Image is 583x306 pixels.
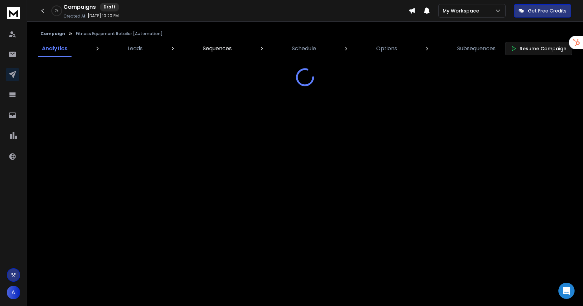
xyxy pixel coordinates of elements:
[288,40,320,57] a: Schedule
[88,13,119,19] p: [DATE] 10:20 PM
[505,42,572,55] button: Resume Campaign
[558,283,575,299] div: Open Intercom Messenger
[55,9,58,13] p: 0 %
[11,18,16,23] img: website_grey.svg
[63,3,96,11] h1: Campaigns
[38,40,72,57] a: Analytics
[75,40,114,44] div: Keywords by Traffic
[123,40,147,57] a: Leads
[453,40,500,57] a: Subsequences
[7,286,20,299] button: A
[376,45,397,53] p: Options
[18,18,48,23] div: Domain: [URL]
[100,3,119,11] div: Draft
[67,39,73,45] img: tab_keywords_by_traffic_grey.svg
[528,7,566,14] p: Get Free Credits
[42,45,67,53] p: Analytics
[19,11,33,16] div: v 4.0.25
[203,45,232,53] p: Sequences
[199,40,236,57] a: Sequences
[26,40,60,44] div: Domain Overview
[76,31,163,36] p: Fitness Equipment Retailer [Automation]
[40,31,65,36] button: Campaign
[7,7,20,19] img: logo
[514,4,571,18] button: Get Free Credits
[457,45,496,53] p: Subsequences
[128,45,143,53] p: Leads
[63,13,86,19] p: Created At:
[11,11,16,16] img: logo_orange.svg
[292,45,316,53] p: Schedule
[18,39,24,45] img: tab_domain_overview_orange.svg
[443,7,482,14] p: My Workspace
[372,40,401,57] a: Options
